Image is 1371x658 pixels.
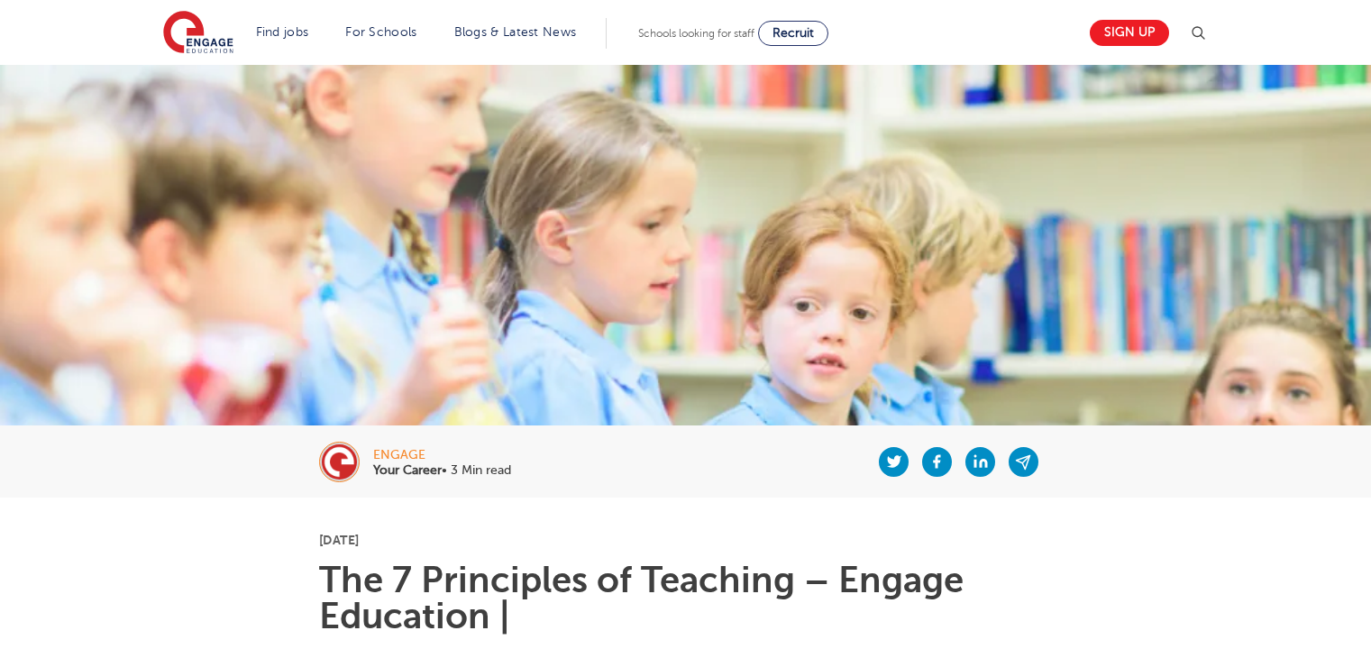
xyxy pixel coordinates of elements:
[373,464,511,477] p: • 3 Min read
[638,27,754,40] span: Schools looking for staff
[319,562,1052,635] h1: The 7 Principles of Teaching – Engage Education |
[454,25,577,39] a: Blogs & Latest News
[319,534,1052,546] p: [DATE]
[345,25,416,39] a: For Schools
[373,463,442,477] b: Your Career
[772,26,814,40] span: Recruit
[163,11,233,56] img: Engage Education
[256,25,309,39] a: Find jobs
[373,449,511,462] div: engage
[1090,20,1169,46] a: Sign up
[758,21,828,46] a: Recruit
